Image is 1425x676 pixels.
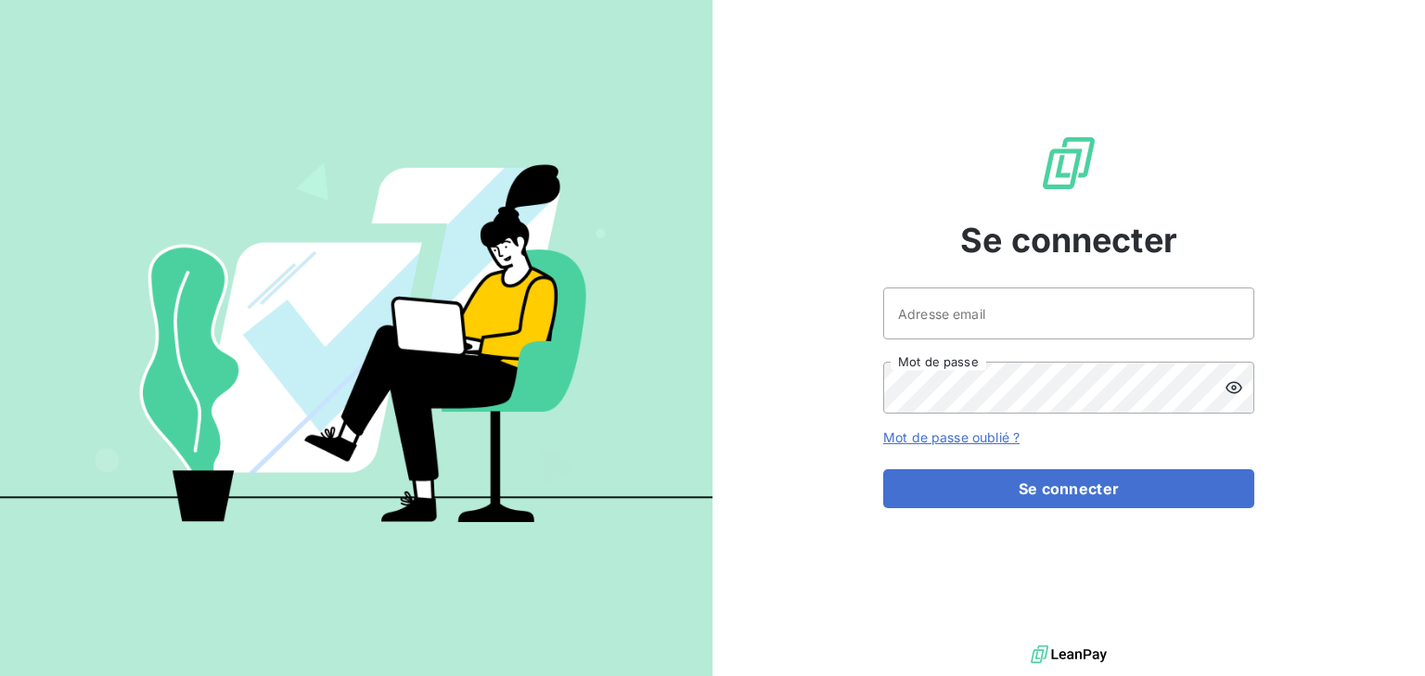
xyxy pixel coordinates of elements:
[960,215,1177,265] span: Se connecter
[1031,641,1107,669] img: logo
[883,429,1020,445] a: Mot de passe oublié ?
[883,469,1254,508] button: Se connecter
[883,287,1254,339] input: placeholder
[1039,134,1098,193] img: Logo LeanPay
